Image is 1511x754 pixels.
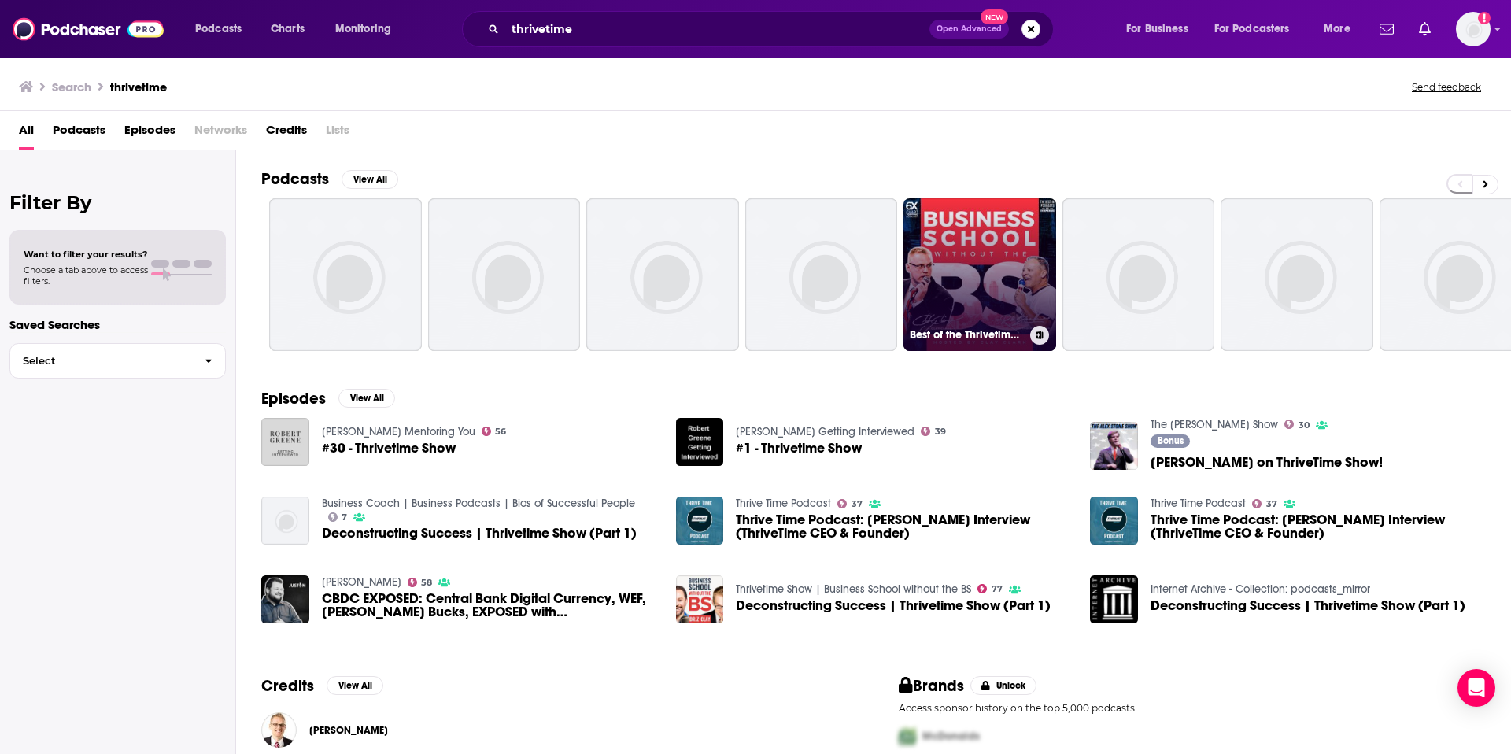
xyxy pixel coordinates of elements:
[342,514,347,521] span: 7
[326,117,349,150] span: Lists
[837,499,863,508] a: 37
[261,169,329,189] h2: Podcasts
[271,18,305,40] span: Charts
[322,442,456,455] a: #30 - Thrivetime Show
[195,18,242,40] span: Podcasts
[676,575,724,623] a: Deconstructing Success | Thrivetime Show (Part 1)
[1407,80,1486,94] button: Send feedback
[852,501,863,508] span: 37
[327,676,383,695] button: View All
[9,191,226,214] h2: Filter By
[10,356,192,366] span: Select
[970,676,1037,695] button: Unlock
[322,425,475,438] a: Robert Greene Mentoring You
[261,676,314,696] h2: Credits
[1284,420,1310,429] a: 30
[977,584,1003,593] a: 77
[1151,513,1486,540] a: Thrive Time Podcast: Adam Weinstein Interview (ThriveTime CEO & Founder)
[408,578,433,587] a: 58
[1151,456,1383,469] span: [PERSON_NAME] on ThriveTime Show!
[676,497,724,545] img: Thrive Time Podcast: Adam Weinstein Interview (ThriveTime CEO & Founder)
[421,579,432,586] span: 58
[922,730,980,743] span: McDonalds
[1299,422,1310,429] span: 30
[52,79,91,94] h3: Search
[736,513,1071,540] span: Thrive Time Podcast: [PERSON_NAME] Interview (ThriveTime CEO & Founder)
[1214,18,1290,40] span: For Podcasters
[1204,17,1313,42] button: open menu
[24,249,148,260] span: Want to filter your results?
[1413,16,1437,43] a: Show notifications dropdown
[322,497,635,510] a: Business Coach | Business Podcasts | Bios of Successful People
[937,25,1002,33] span: Open Advanced
[124,117,175,150] span: Episodes
[1151,497,1246,510] a: Thrive Time Podcast
[1151,599,1465,612] a: Deconstructing Success | Thrivetime Show (Part 1)
[261,418,309,466] a: #30 - Thrivetime Show
[482,427,507,436] a: 56
[736,513,1071,540] a: Thrive Time Podcast: Adam Weinstein Interview (ThriveTime CEO & Founder)
[1324,18,1350,40] span: More
[505,17,929,42] input: Search podcasts, credits, & more...
[9,343,226,379] button: Select
[1151,513,1486,540] span: Thrive Time Podcast: [PERSON_NAME] Interview (ThriveTime CEO & Founder)
[110,79,167,94] h3: thrivetime
[910,328,1024,342] h3: Best of the Thrivetime Show
[736,442,862,455] a: #1 - Thrivetime Show
[935,428,946,435] span: 39
[261,497,309,545] img: Deconstructing Success | Thrivetime Show (Part 1)
[184,17,262,42] button: open menu
[24,264,148,286] span: Choose a tab above to access filters.
[736,599,1051,612] a: Deconstructing Success | Thrivetime Show (Part 1)
[1090,497,1138,545] img: Thrive Time Podcast: Adam Weinstein Interview (ThriveTime CEO & Founder)
[1126,18,1188,40] span: For Business
[19,117,34,150] a: All
[903,198,1056,351] a: Best of the Thrivetime Show
[1090,575,1138,623] img: Deconstructing Success | Thrivetime Show (Part 1)
[736,582,971,596] a: Thrivetime Show | Business School without the BS
[335,18,391,40] span: Monitoring
[322,575,401,589] a: Justin Barclay
[892,720,922,752] img: First Pro Logo
[1090,422,1138,470] img: Alex Stone on ThriveTime Show!
[53,117,105,150] a: Podcasts
[1151,418,1278,431] a: The Alex Stone Show
[1456,12,1491,46] button: Show profile menu
[261,712,297,748] img: Clay Clark
[736,497,831,510] a: Thrive Time Podcast
[9,317,226,332] p: Saved Searches
[676,418,724,466] img: #1 - Thrivetime Show
[322,592,657,619] span: CBDC EXPOSED: Central Bank Digital Currency, WEF, [PERSON_NAME] Bucks, EXPOSED with [PERSON_NAME]...
[477,11,1069,47] div: Search podcasts, credits, & more...
[261,676,383,696] a: CreditsView All
[322,527,637,540] a: Deconstructing Success | Thrivetime Show (Part 1)
[261,389,326,408] h2: Episodes
[261,169,398,189] a: PodcastsView All
[342,170,398,189] button: View All
[322,592,657,619] a: CBDC EXPOSED: Central Bank Digital Currency, WEF, Biden Bucks, EXPOSED with Clay Clark from Thriv...
[309,724,388,737] span: [PERSON_NAME]
[929,20,1009,39] button: Open AdvancedNew
[13,14,164,44] a: Podchaser - Follow, Share and Rate Podcasts
[899,702,1486,714] p: Access sponsor history on the top 5,000 podcasts.
[338,389,395,408] button: View All
[261,575,309,623] img: CBDC EXPOSED: Central Bank Digital Currency, WEF, Biden Bucks, EXPOSED with Clay Clark from Thriv...
[328,512,348,522] a: 7
[1456,12,1491,46] img: User Profile
[1158,436,1184,445] span: Bonus
[992,586,1003,593] span: 77
[324,17,412,42] button: open menu
[921,427,946,436] a: 39
[194,117,247,150] span: Networks
[261,389,395,408] a: EpisodesView All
